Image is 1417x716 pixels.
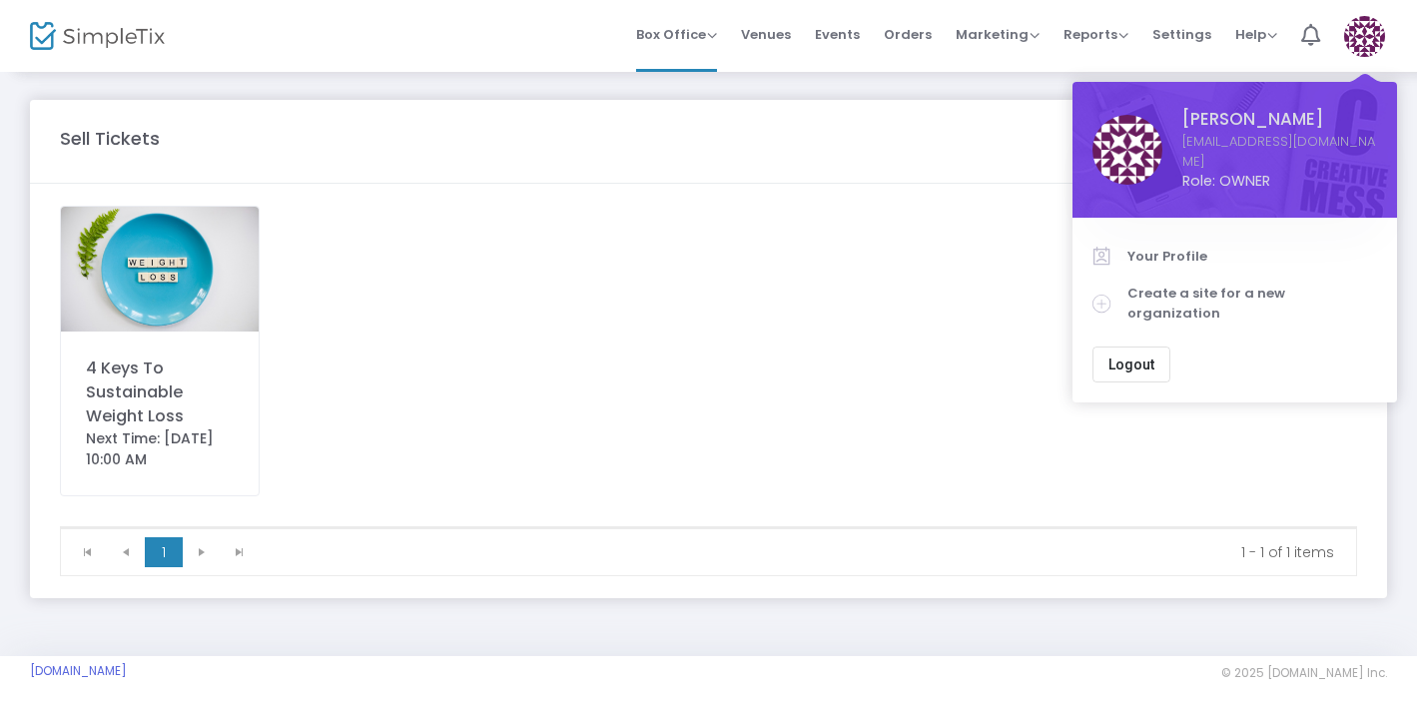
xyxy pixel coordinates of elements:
[86,428,234,470] div: Next Time: [DATE] 10:00 AM
[1127,247,1377,267] span: Your Profile
[815,9,860,60] span: Events
[61,527,1356,528] div: Data table
[1221,665,1387,681] span: © 2025 [DOMAIN_NAME] Inc.
[1108,357,1154,372] span: Logout
[884,9,932,60] span: Orders
[61,207,259,332] img: 638935942486545302.png
[1092,347,1170,382] button: Logout
[956,25,1040,44] span: Marketing
[1182,171,1377,192] span: Role: OWNER
[741,9,791,60] span: Venues
[1182,132,1377,171] a: [EMAIL_ADDRESS][DOMAIN_NAME]
[86,357,234,428] div: 4 Keys To Sustainable Weight Loss
[1182,107,1377,132] span: [PERSON_NAME]
[273,542,1334,562] kendo-pager-info: 1 - 1 of 1 items
[1152,9,1211,60] span: Settings
[1092,275,1377,332] a: Create a site for a new organization
[1063,25,1128,44] span: Reports
[30,663,127,679] a: [DOMAIN_NAME]
[145,537,183,567] span: Page 1
[1092,238,1377,276] a: Your Profile
[636,25,717,44] span: Box Office
[1127,284,1377,323] span: Create a site for a new organization
[60,125,160,152] m-panel-title: Sell Tickets
[1235,25,1277,44] span: Help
